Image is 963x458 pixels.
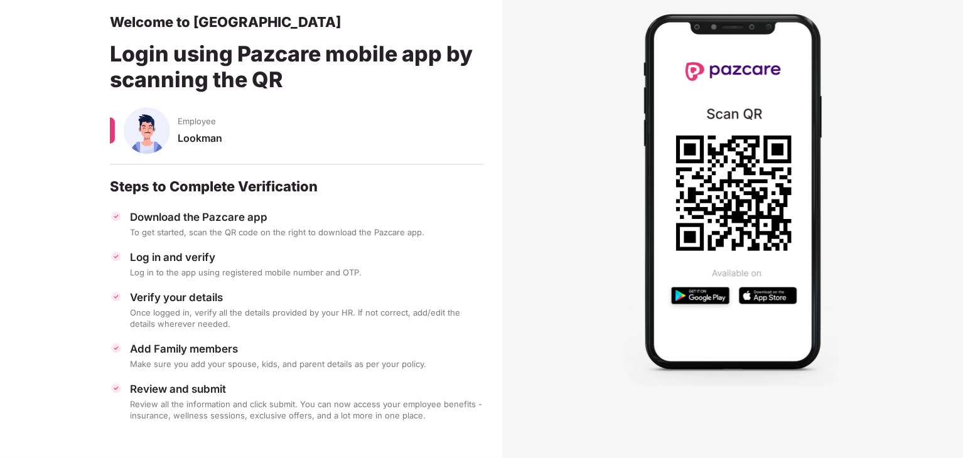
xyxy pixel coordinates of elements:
div: Add Family members [130,342,483,356]
div: Review and submit [130,382,483,396]
img: svg+xml;base64,PHN2ZyBpZD0iVGljay0zMngzMiIgeG1sbnM9Imh0dHA6Ly93d3cudzMub3JnLzIwMDAvc3ZnIiB3aWR0aD... [110,290,122,303]
div: Login using Pazcare mobile app by scanning the QR [110,31,483,107]
img: svg+xml;base64,PHN2ZyBpZD0iU3BvdXNlX01hbGUiIHhtbG5zPSJodHRwOi8vd3d3LnczLm9yZy8yMDAwL3N2ZyIgeG1sbn... [124,107,170,154]
img: svg+xml;base64,PHN2ZyBpZD0iVGljay0zMngzMiIgeG1sbnM9Imh0dHA6Ly93d3cudzMub3JnLzIwMDAvc3ZnIiB3aWR0aD... [110,250,122,263]
div: Once logged in, verify all the details provided by your HR. If not correct, add/edit the details ... [130,307,483,329]
div: Verify your details [130,290,483,304]
div: Lookman [178,132,483,156]
img: svg+xml;base64,PHN2ZyBpZD0iVGljay0zMngzMiIgeG1sbnM9Imh0dHA6Ly93d3cudzMub3JnLzIwMDAvc3ZnIiB3aWR0aD... [110,382,122,395]
span: Employee [178,115,216,127]
div: Log in and verify [130,250,483,264]
img: svg+xml;base64,PHN2ZyBpZD0iVGljay0zMngzMiIgeG1sbnM9Imh0dHA6Ly93d3cudzMub3JnLzIwMDAvc3ZnIiB3aWR0aD... [110,342,122,354]
div: Welcome to [GEOGRAPHIC_DATA] [110,13,483,31]
div: Steps to Complete Verification [110,178,483,195]
div: Make sure you add your spouse, kids, and parent details as per your policy. [130,358,483,370]
div: Download the Pazcare app [130,210,483,224]
div: To get started, scan the QR code on the right to download the Pazcare app. [130,226,483,238]
img: svg+xml;base64,PHN2ZyBpZD0iVGljay0zMngzMiIgeG1sbnM9Imh0dHA6Ly93d3cudzMub3JnLzIwMDAvc3ZnIiB3aWR0aD... [110,210,122,223]
div: Review all the information and click submit. You can now access your employee benefits - insuranc... [130,398,483,421]
div: Log in to the app using registered mobile number and OTP. [130,267,483,278]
